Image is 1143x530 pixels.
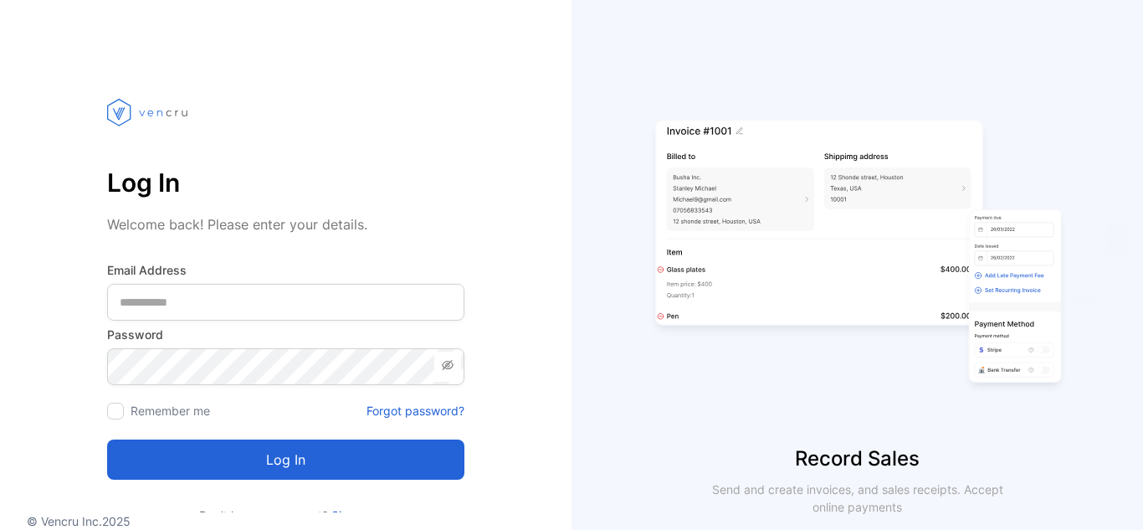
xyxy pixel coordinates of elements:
[107,162,464,203] p: Log In
[131,404,210,418] label: Remember me
[697,481,1018,516] p: Send and create invoices, and sales receipts. Accept online payments
[107,326,464,343] label: Password
[366,402,464,419] a: Forgot password?
[648,67,1067,444] img: slider image
[107,507,464,524] p: Don't have an account?
[107,67,191,157] img: vencru logo
[107,440,464,480] button: Log in
[328,508,373,522] a: Sign up
[107,261,464,279] label: Email Address
[107,214,464,234] p: Welcome back! Please enter your details.
[571,444,1143,474] p: Record Sales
